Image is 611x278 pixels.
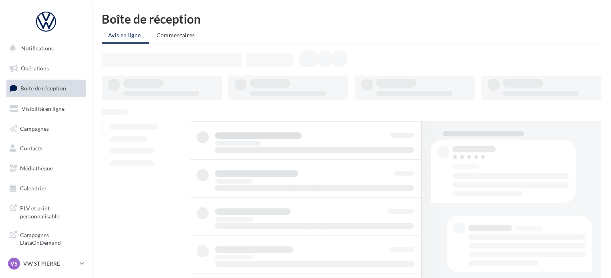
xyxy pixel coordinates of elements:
div: Boîte de réception [102,13,601,25]
span: Visibilité en ligne [22,105,64,112]
a: Campagnes [5,120,87,137]
span: Calendrier [20,185,47,192]
span: Notifications [21,45,54,52]
p: VW ST PIERRE [23,260,76,268]
a: Contacts [5,140,87,157]
a: Visibilité en ligne [5,100,87,117]
a: Médiathèque [5,160,87,177]
span: VS [10,260,18,268]
span: Commentaires [157,32,195,38]
span: Boîte de réception [20,85,66,92]
span: PLV et print personnalisable [20,203,82,220]
a: Campagnes DataOnDemand [5,226,87,250]
a: VS VW ST PIERRE [6,256,86,271]
a: PLV et print personnalisable [5,200,87,223]
span: Médiathèque [20,165,53,172]
span: Contacts [20,145,42,152]
span: Campagnes [20,125,49,132]
span: Opérations [21,65,49,72]
a: Boîte de réception [5,80,87,97]
a: Calendrier [5,180,87,197]
span: Campagnes DataOnDemand [20,230,82,247]
button: Notifications [5,40,84,57]
a: Opérations [5,60,87,77]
